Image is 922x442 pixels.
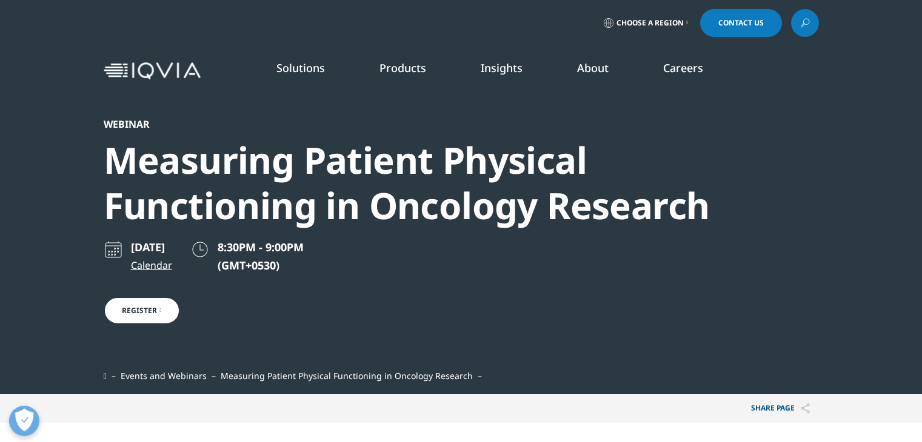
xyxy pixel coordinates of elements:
[276,61,325,75] a: Solutions
[742,394,819,423] button: Share PAGEShare PAGE
[104,118,753,130] div: Webinar
[616,18,684,28] span: Choose a Region
[121,370,207,381] a: Events and Webinars
[379,61,426,75] a: Products
[218,240,304,254] span: 8:30PM - 9:00PM
[218,258,304,272] p: (GMT+0530)
[104,297,180,325] a: Register
[104,240,123,259] img: calendar
[221,370,473,381] span: Measuring Patient Physical Functioning in Oncology Research
[205,42,819,99] nav: Primary
[742,394,819,423] p: Share PAGE
[131,258,172,272] a: Calendar
[104,137,753,228] div: Measuring Patient Physical Functioning in Oncology Research
[9,406,39,436] button: Open Preferences
[481,61,523,75] a: Insights
[718,19,764,27] span: Contact Us
[801,403,810,414] img: Share PAGE
[700,9,782,37] a: Contact Us
[577,61,609,75] a: About
[104,62,201,80] img: IQVIA Healthcare Information Technology and Pharma Clinical Research Company
[131,240,172,254] p: [DATE]
[190,240,210,259] img: clock
[663,61,703,75] a: Careers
